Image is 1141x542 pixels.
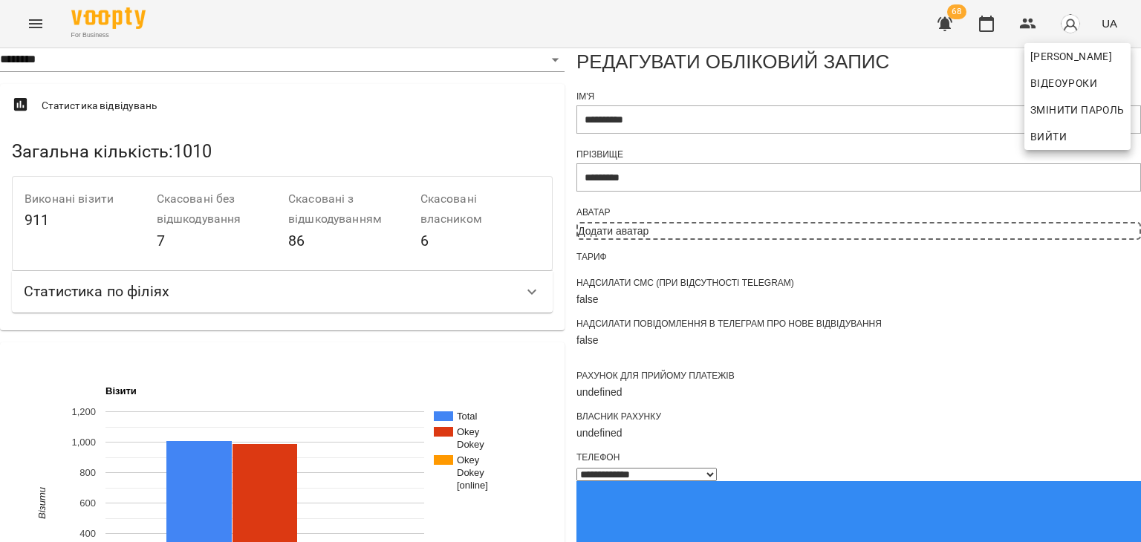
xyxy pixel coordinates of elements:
[1030,101,1125,119] span: Змінити пароль
[1024,97,1131,123] a: Змінити пароль
[1030,74,1097,92] span: Відеоуроки
[1024,43,1131,70] a: [PERSON_NAME]
[1024,123,1131,150] button: Вийти
[1024,70,1103,97] a: Відеоуроки
[1030,48,1125,65] span: [PERSON_NAME]
[1030,128,1067,146] span: Вийти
